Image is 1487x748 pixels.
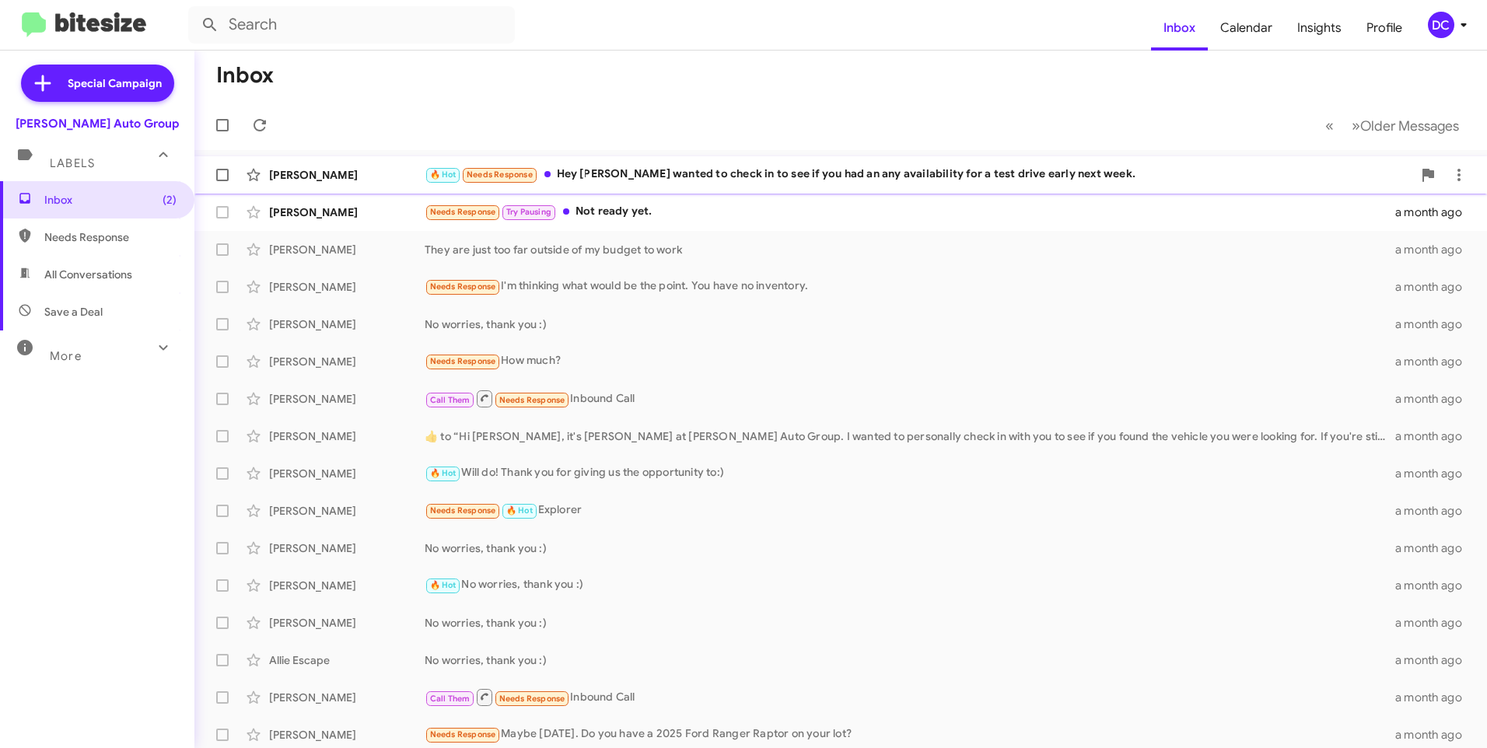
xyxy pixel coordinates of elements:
div: Explorer [425,502,1395,519]
div: [PERSON_NAME] [269,428,425,444]
div: [PERSON_NAME] [269,316,425,332]
div: [PERSON_NAME] [269,279,425,295]
span: Needs Response [430,207,496,217]
span: Needs Response [430,356,496,366]
nav: Page navigation example [1317,110,1468,142]
div: [PERSON_NAME] [269,503,425,519]
span: Needs Response [499,395,565,405]
div: Will do! Thank you for giving us the opportunity to:) [425,464,1395,482]
span: More [50,349,82,363]
div: Maybe [DATE]. Do you have a 2025 Ford Ranger Raptor on your lot? [425,725,1395,743]
span: Needs Response [44,229,177,245]
span: Labels [50,156,95,170]
div: Hey [PERSON_NAME] wanted to check in to see if you had an any availability for a test drive early... [425,166,1412,184]
div: Allie Escape [269,652,425,668]
div: No worries, thank you :) [425,540,1395,556]
span: Inbox [44,192,177,208]
span: 🔥 Hot [430,170,457,180]
div: a month ago [1395,652,1475,668]
div: a month ago [1395,466,1475,481]
span: 🔥 Hot [430,468,457,478]
div: ​👍​ to “ Hi [PERSON_NAME], it's [PERSON_NAME] at [PERSON_NAME] Auto Group. I wanted to personally... [425,428,1395,444]
div: a month ago [1395,503,1475,519]
div: a month ago [1395,279,1475,295]
div: [PERSON_NAME] Auto Group [16,116,179,131]
span: Needs Response [430,729,496,739]
div: [PERSON_NAME] [269,204,425,220]
div: [PERSON_NAME] [269,466,425,481]
span: Call Them [430,395,471,405]
div: a month ago [1395,540,1475,556]
span: (2) [163,192,177,208]
div: a month ago [1395,615,1475,631]
a: Profile [1354,5,1415,51]
span: Older Messages [1360,117,1459,135]
div: No worries, thank you :) [425,615,1395,631]
div: a month ago [1395,578,1475,593]
div: Inbound Call [425,687,1395,707]
input: Search [188,6,515,44]
span: 🔥 Hot [506,505,533,516]
div: I'm thinking what would be the point. You have no inventory. [425,278,1395,295]
h1: Inbox [216,63,274,88]
div: [PERSON_NAME] [269,540,425,556]
div: a month ago [1395,690,1475,705]
div: a month ago [1395,391,1475,407]
span: Needs Response [467,170,533,180]
div: Inbound Call [425,389,1395,408]
div: a month ago [1395,428,1475,444]
span: All Conversations [44,267,132,282]
a: Special Campaign [21,65,174,102]
button: Next [1342,110,1468,142]
div: No worries, thank you :) [425,652,1395,668]
a: Insights [1285,5,1354,51]
span: « [1325,116,1334,135]
div: [PERSON_NAME] [269,242,425,257]
div: How much? [425,352,1395,370]
a: Inbox [1151,5,1208,51]
div: [PERSON_NAME] [269,690,425,705]
div: Not ready yet. [425,203,1395,221]
a: Calendar [1208,5,1285,51]
div: [PERSON_NAME] [269,727,425,743]
div: DC [1428,12,1454,38]
div: a month ago [1395,727,1475,743]
span: Needs Response [499,694,565,704]
span: Special Campaign [68,75,162,91]
div: [PERSON_NAME] [269,615,425,631]
div: [PERSON_NAME] [269,354,425,369]
span: Try Pausing [506,207,551,217]
div: [PERSON_NAME] [269,391,425,407]
div: a month ago [1395,316,1475,332]
span: Needs Response [430,505,496,516]
div: a month ago [1395,354,1475,369]
div: a month ago [1395,204,1475,220]
span: Needs Response [430,281,496,292]
div: No worries, thank you :) [425,576,1395,594]
span: » [1352,116,1360,135]
button: Previous [1316,110,1343,142]
div: No worries, thank you :) [425,316,1395,332]
div: a month ago [1395,242,1475,257]
div: [PERSON_NAME] [269,167,425,183]
span: Call Them [430,694,471,704]
div: [PERSON_NAME] [269,578,425,593]
span: Save a Deal [44,304,103,320]
span: 🔥 Hot [430,580,457,590]
button: DC [1415,12,1470,38]
div: They are just too far outside of my budget to work [425,242,1395,257]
